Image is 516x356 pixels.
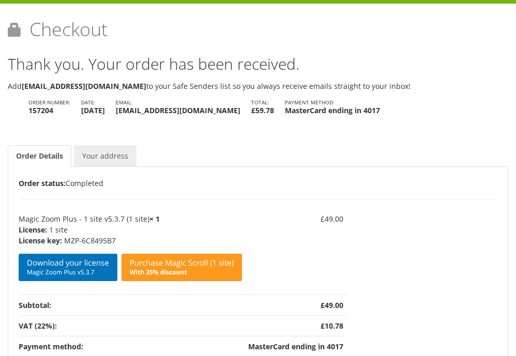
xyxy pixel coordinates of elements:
[28,100,81,116] li: Order number:
[28,105,70,116] strong: 157204
[74,145,136,167] a: Your address
[321,321,325,331] span: £
[149,214,160,224] strong: × 1
[19,210,245,295] td: Magic Zoom Plus - 1 site v5.3.7 (1 site)
[81,105,105,116] strong: [DATE]
[116,100,251,116] li: Email:
[19,315,245,336] th: VAT (22%):
[8,19,508,48] h1: Checkout
[81,100,116,116] li: Date:
[321,321,343,331] bdi: 10.78
[19,254,117,281] a: Download your licenseMagic Zoom Plus v5.3.7
[22,81,146,91] b: [EMAIL_ADDRESS][DOMAIN_NAME]
[19,224,242,235] p: 1 site
[130,268,187,276] b: With 35% discount
[251,105,274,115] bdi: 59.78
[116,105,240,116] strong: [EMAIL_ADDRESS][DOMAIN_NAME]
[19,177,497,189] p: Completed
[321,214,325,224] span: £
[8,145,71,167] a: Order Details
[321,214,343,224] bdi: 49.00
[251,100,285,116] li: Total:
[19,295,245,315] th: Subtotal:
[321,300,325,310] span: £
[8,58,508,70] p: Thank you. Your order has been received.
[8,80,508,92] p: Add to your Safe Senders list so you always receive emails straight to your inbox!
[19,235,242,246] p: MZP-6C8495B7
[251,105,255,115] span: £
[122,254,242,281] a: Purchase Magic Scroll (1 site)With 35% discount
[321,300,343,310] bdi: 49.00
[19,235,62,246] strong: License key:
[27,268,109,276] span: Magic Zoom Plus v5.3.7
[19,178,66,188] b: Order status:
[285,105,380,116] strong: MasterCard ending in 4017
[285,100,390,116] li: Payment method:
[19,224,47,235] strong: License:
